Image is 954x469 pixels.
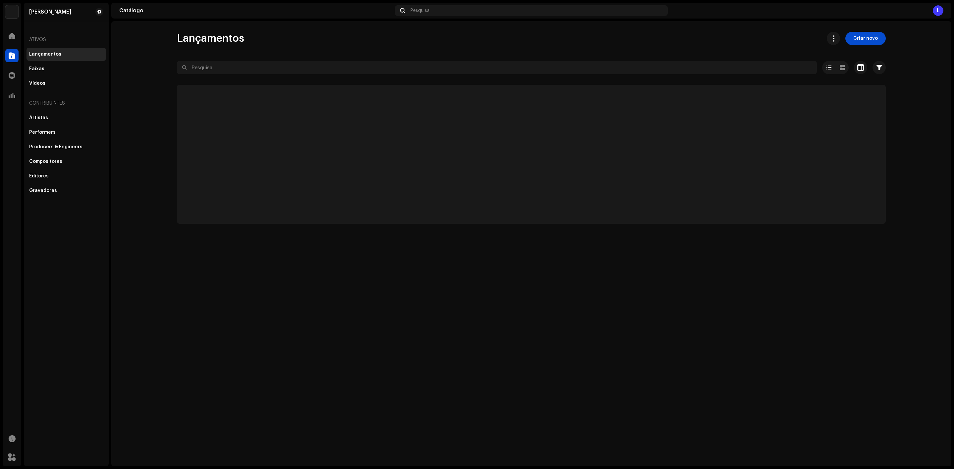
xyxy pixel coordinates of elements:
input: Pesquisa [177,61,817,74]
re-m-nav-item: Gravadoras [26,184,106,197]
div: Performers [29,130,56,135]
span: Pesquisa [410,8,430,13]
div: Vídeos [29,81,45,86]
div: Catálogo [119,8,392,13]
div: Luiz Fernando Boneventi [29,9,71,15]
div: Faixas [29,66,44,71]
span: Lançamentos [177,32,244,45]
re-m-nav-item: Artistas [26,111,106,124]
re-m-nav-item: Faixas [26,62,106,75]
div: Gravadoras [29,188,57,193]
re-m-nav-item: Compositores [26,155,106,168]
span: Criar novo [853,32,878,45]
re-m-nav-item: Editores [26,169,106,183]
img: 1710b61e-6121-4e79-a126-bcb8d8a2a180 [5,5,19,19]
re-a-nav-header: Ativos [26,32,106,48]
re-m-nav-item: Performers [26,126,106,139]
div: Compositores [29,159,62,164]
div: Artistas [29,115,48,120]
re-m-nav-item: Vídeos [26,77,106,90]
div: L [933,5,943,16]
re-m-nav-item: Lançamentos [26,48,106,61]
div: Producers & Engineers [29,144,82,150]
re-a-nav-header: Contribuintes [26,95,106,111]
re-m-nav-item: Producers & Engineers [26,140,106,154]
button: Criar novo [845,32,886,45]
div: Lançamentos [29,52,61,57]
div: Editores [29,173,49,179]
